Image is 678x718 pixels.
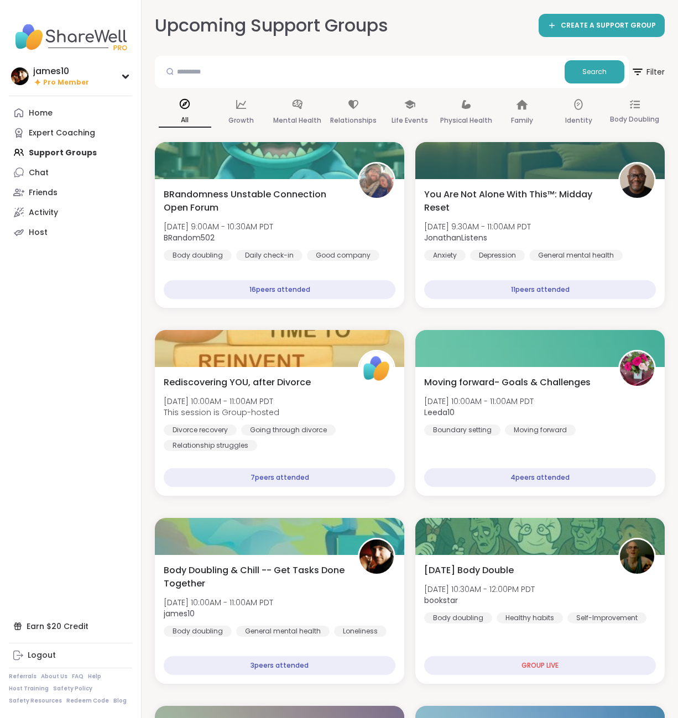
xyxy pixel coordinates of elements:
a: Safety Resources [9,697,62,705]
b: Leeda10 [424,407,455,418]
p: Relationships [330,114,377,127]
a: Home [9,103,132,123]
a: Redeem Code [66,697,109,705]
div: Friends [29,187,58,198]
span: CREATE A SUPPORT GROUP [561,21,656,30]
span: Body Doubling & Chill -- Get Tasks Done Together [164,564,346,590]
span: [DATE] 9:00AM - 10:30AM PDT [164,221,273,232]
div: Self-Improvement [567,612,646,623]
a: Help [88,673,101,680]
div: Home [29,108,53,119]
div: Healthy habits [497,612,563,623]
h2: Upcoming Support Groups [155,13,388,38]
p: Family [511,114,533,127]
span: Search [582,67,607,77]
a: Host [9,222,132,242]
span: [DATE] 10:00AM - 11:00AM PDT [164,396,279,407]
div: Expert Coaching [29,128,95,139]
p: Growth [228,114,254,127]
a: Safety Policy [53,685,92,693]
div: Good company [307,250,379,261]
span: Pro Member [43,78,89,87]
div: Body doubling [424,612,492,623]
div: Going through divorce [241,424,336,436]
div: james10 [33,65,89,77]
img: ShareWell [359,352,394,386]
span: Moving forward- Goals & Challenges [424,376,591,389]
div: 7 peers attended [164,468,395,487]
div: Anxiety [424,250,466,261]
span: Filter [631,59,665,85]
a: Blog [113,697,127,705]
a: FAQ [72,673,84,680]
button: Search [565,60,624,83]
a: Chat [9,163,132,182]
div: 11 peers attended [424,280,656,299]
div: Body doubling [164,626,232,637]
p: Mental Health [273,114,321,127]
div: Activity [29,207,58,218]
div: 16 peers attended [164,280,395,299]
p: Body Doubling [610,113,659,126]
a: Friends [9,182,132,202]
p: Physical Health [440,114,492,127]
img: JonathanListens [620,164,654,198]
div: Depression [470,250,525,261]
img: james10 [359,539,394,574]
div: GROUP LIVE [424,656,656,675]
div: General mental health [529,250,623,261]
span: [DATE] 10:30AM - 12:00PM PDT [424,584,535,595]
a: CREATE A SUPPORT GROUP [539,14,665,37]
span: [DATE] 10:00AM - 11:00AM PDT [164,597,273,608]
a: Activity [9,202,132,222]
span: [DATE] 10:00AM - 11:00AM PDT [424,396,534,407]
div: Boundary setting [424,424,500,436]
img: bookstar [620,539,654,574]
span: [DATE] Body Double [424,564,514,577]
div: Earn $20 Credit [9,616,132,636]
div: 4 peers attended [424,468,656,487]
div: Relationship struggles [164,440,257,451]
a: Expert Coaching [9,123,132,143]
img: ShareWell Nav Logo [9,18,132,56]
span: Rediscovering YOU, after Divorce [164,376,311,389]
div: Divorce recovery [164,424,237,436]
button: Filter [631,56,665,88]
div: 3 peers attended [164,656,395,675]
b: james10 [164,608,195,619]
div: Host [29,227,48,238]
div: Body doubling [164,250,232,261]
span: BRandomness Unstable Connection Open Forum [164,188,346,214]
b: JonathanListens [424,232,487,243]
span: This session is Group-hosted [164,407,279,418]
img: Leeda10 [620,352,654,386]
div: Moving forward [505,424,576,436]
div: General mental health [236,626,330,637]
p: All [159,113,211,128]
a: Referrals [9,673,36,680]
p: Life Events [392,114,428,127]
img: BRandom502 [359,164,394,198]
a: Logout [9,646,132,665]
img: james10 [11,67,29,85]
div: Chat [29,167,49,179]
a: About Us [41,673,67,680]
a: Host Training [9,685,49,693]
div: Loneliness [334,626,387,637]
div: Daily check-in [236,250,303,261]
span: You Are Not Alone With This™: Midday Reset [424,188,606,214]
span: [DATE] 9:30AM - 11:00AM PDT [424,221,531,232]
b: bookstar [424,595,458,606]
b: BRandom502 [164,232,215,243]
p: Identity [565,114,592,127]
div: Logout [28,650,56,661]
